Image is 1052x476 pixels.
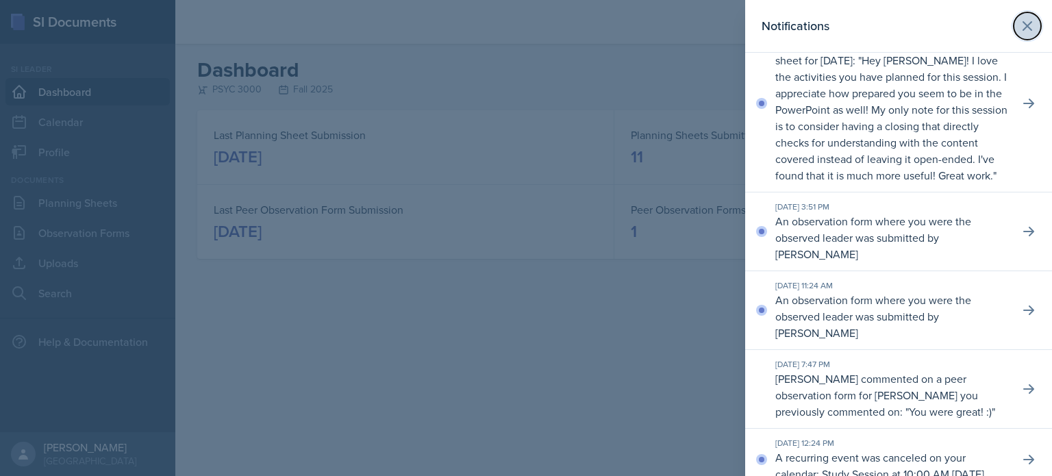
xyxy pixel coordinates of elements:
[775,213,1008,262] p: An observation form where you were the observed leader was submitted by [PERSON_NAME]
[775,358,1008,371] div: [DATE] 7:47 PM
[775,371,1008,420] p: [PERSON_NAME] commented on a peer observation form for [PERSON_NAME] you previously commented on:...
[775,36,1008,184] p: [PERSON_NAME] commented on your planning sheet for [DATE]: " "
[775,53,1007,183] p: Hey [PERSON_NAME]! I love the activities you have planned for this session. I appreciate how prep...
[775,292,1008,341] p: An observation form where you were the observed leader was submitted by [PERSON_NAME]
[775,201,1008,213] div: [DATE] 3:51 PM
[909,404,992,419] p: You were great! :)
[762,16,829,36] h2: Notifications
[775,437,1008,449] div: [DATE] 12:24 PM
[775,279,1008,292] div: [DATE] 11:24 AM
